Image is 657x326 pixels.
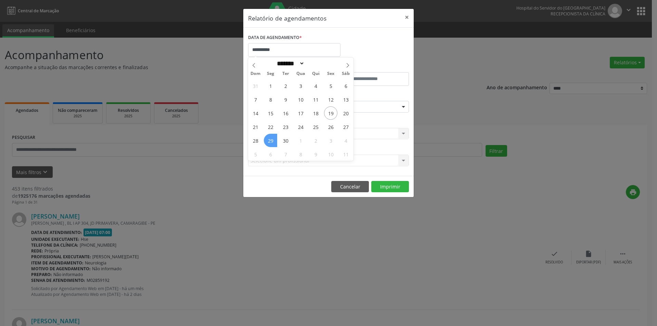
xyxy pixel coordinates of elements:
span: Outubro 10, 2025 [324,147,337,161]
span: Setembro 9, 2025 [279,93,292,106]
span: Outubro 11, 2025 [339,147,352,161]
span: Setembro 3, 2025 [294,79,307,92]
span: Setembro 11, 2025 [309,93,322,106]
span: Setembro 26, 2025 [324,120,337,133]
button: Cancelar [331,181,369,193]
span: Setembro 12, 2025 [324,93,337,106]
span: Setembro 7, 2025 [249,93,262,106]
span: Setembro 1, 2025 [264,79,277,92]
input: Year [305,60,327,67]
span: Seg [263,71,278,76]
select: Month [274,60,305,67]
span: Agosto 31, 2025 [249,79,262,92]
span: Setembro 30, 2025 [279,134,292,147]
span: Setembro 6, 2025 [339,79,352,92]
span: Outubro 2, 2025 [309,134,322,147]
span: Dom [248,71,263,76]
span: Setembro 17, 2025 [294,106,307,120]
span: Setembro 21, 2025 [249,120,262,133]
span: Qua [293,71,308,76]
span: Setembro 20, 2025 [339,106,352,120]
span: Outubro 1, 2025 [294,134,307,147]
span: Setembro 14, 2025 [249,106,262,120]
span: Setembro 28, 2025 [249,134,262,147]
span: Outubro 3, 2025 [324,134,337,147]
span: Setembro 8, 2025 [264,93,277,106]
span: Setembro 29, 2025 [264,134,277,147]
span: Outubro 8, 2025 [294,147,307,161]
span: Setembro 25, 2025 [309,120,322,133]
span: Outubro 7, 2025 [279,147,292,161]
span: Setembro 23, 2025 [279,120,292,133]
h5: Relatório de agendamentos [248,14,326,23]
span: Setembro 19, 2025 [324,106,337,120]
button: Imprimir [371,181,409,193]
span: Setembro 4, 2025 [309,79,322,92]
span: Setembro 2, 2025 [279,79,292,92]
span: Outubro 6, 2025 [264,147,277,161]
span: Setembro 10, 2025 [294,93,307,106]
span: Setembro 22, 2025 [264,120,277,133]
span: Sáb [338,71,353,76]
label: DATA DE AGENDAMENTO [248,32,302,43]
span: Qui [308,71,323,76]
span: Outubro 5, 2025 [249,147,262,161]
span: Outubro 4, 2025 [339,134,352,147]
span: Setembro 27, 2025 [339,120,352,133]
span: Setembro 13, 2025 [339,93,352,106]
span: Setembro 15, 2025 [264,106,277,120]
button: Close [400,9,414,26]
span: Setembro 18, 2025 [309,106,322,120]
label: ATÉ [330,62,409,72]
span: Outubro 9, 2025 [309,147,322,161]
span: Setembro 24, 2025 [294,120,307,133]
span: Setembro 5, 2025 [324,79,337,92]
span: Ter [278,71,293,76]
span: Sex [323,71,338,76]
span: Setembro 16, 2025 [279,106,292,120]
